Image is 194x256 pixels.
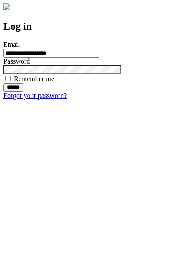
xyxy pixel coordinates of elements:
h2: Log in [3,21,191,32]
label: Password [3,58,30,65]
a: Forgot your password? [3,92,67,99]
img: logo-4e3dc11c47720685a147b03b5a06dd966a58ff35d612b21f08c02c0306f2b779.png [3,3,10,10]
label: Remember me [14,75,54,82]
label: Email [3,41,20,48]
